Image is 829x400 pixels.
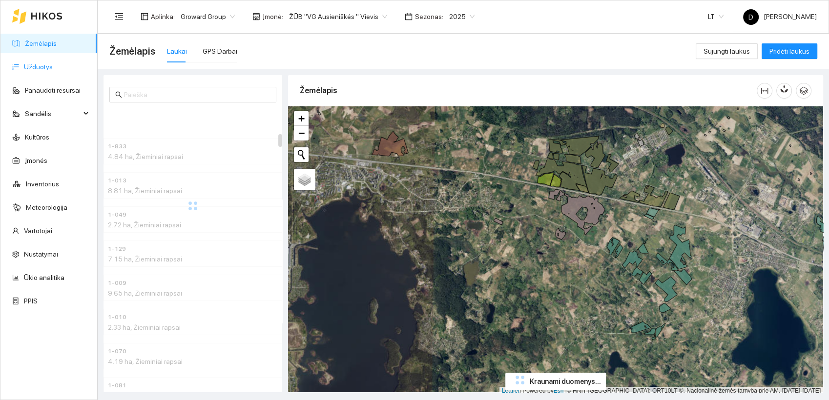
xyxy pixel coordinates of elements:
[26,203,67,211] a: Meteorologija
[25,133,49,141] a: Kultūros
[109,7,129,26] button: menu-fold
[294,126,309,140] a: Zoom out
[415,11,443,22] span: Sezonas :
[294,111,309,126] a: Zoom in
[25,157,47,164] a: Įmonės
[24,63,53,71] a: Užduotys
[294,169,315,190] a: Layers
[24,297,38,305] a: PPIS
[25,86,81,94] a: Panaudoti resursai
[762,43,817,59] button: Pridėti laukus
[298,112,305,124] span: +
[294,147,309,162] button: Initiate a new search
[530,376,601,387] span: Kraunami duomenys...
[167,46,187,57] div: Laukai
[25,104,81,123] span: Sandėlis
[24,227,52,235] a: Vartotojai
[696,47,758,55] a: Sujungti laukus
[124,89,270,100] input: Paieška
[252,13,260,20] span: shop
[743,13,817,20] span: [PERSON_NAME]
[141,13,148,20] span: layout
[289,9,387,24] span: ŽŪB "VG Ausieniškės " Vievis
[748,9,753,25] span: D
[300,77,757,104] div: Žemėlapis
[696,43,758,59] button: Sujungti laukus
[757,83,772,99] button: column-width
[25,40,57,47] a: Žemėlapis
[405,13,413,20] span: calendar
[203,46,237,57] div: GPS Darbai
[708,9,724,24] span: LT
[298,127,305,139] span: −
[757,87,772,95] span: column-width
[554,387,564,394] a: Esri
[115,91,122,98] span: search
[151,11,175,22] span: Aplinka :
[109,43,155,59] span: Žemėlapis
[26,180,59,188] a: Inventorius
[565,387,567,394] span: |
[115,12,124,21] span: menu-fold
[24,274,64,281] a: Ūkio analitika
[449,9,475,24] span: 2025
[502,387,519,394] a: Leaflet
[499,387,823,395] div: | Powered by © HNIT-[GEOGRAPHIC_DATA]; ORT10LT ©, Nacionalinė žemės tarnyba prie AM, [DATE]-[DATE]
[24,250,58,258] a: Nustatymai
[263,11,283,22] span: Įmonė :
[762,47,817,55] a: Pridėti laukus
[769,46,809,57] span: Pridėti laukus
[704,46,750,57] span: Sujungti laukus
[181,9,235,24] span: Groward Group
